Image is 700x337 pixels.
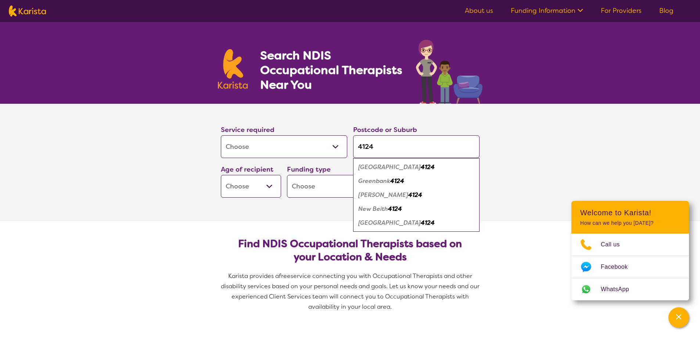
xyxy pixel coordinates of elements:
[571,234,689,300] ul: Choose channel
[357,188,476,202] div: Lyons 4124
[668,307,689,328] button: Channel Menu
[358,163,421,171] em: [GEOGRAPHIC_DATA]
[357,160,476,174] div: Boronia Heights 4124
[601,6,642,15] a: For Providers
[601,261,636,272] span: Facebook
[279,272,291,280] span: free
[571,278,689,300] a: Web link opens in a new tab.
[358,205,388,213] em: New Beith
[357,174,476,188] div: Greenbank 4124
[390,177,404,185] em: 4124
[601,239,629,250] span: Call us
[221,125,274,134] label: Service required
[357,202,476,216] div: New Beith 4124
[218,49,248,89] img: Karista logo
[227,237,474,264] h2: Find NDIS Occupational Therapists based on your Location & Needs
[287,165,331,174] label: Funding type
[388,205,402,213] em: 4124
[416,40,482,104] img: occupational-therapy
[511,6,583,15] a: Funding Information
[353,135,480,158] input: Type
[353,125,417,134] label: Postcode or Suburb
[358,177,390,185] em: Greenbank
[421,219,435,227] em: 4124
[580,220,680,226] p: How can we help you [DATE]?
[228,272,279,280] span: Karista provides a
[421,163,435,171] em: 4124
[601,284,638,295] span: WhatsApp
[358,191,408,199] em: [PERSON_NAME]
[465,6,493,15] a: About us
[358,219,421,227] em: [GEOGRAPHIC_DATA]
[221,165,273,174] label: Age of recipient
[659,6,674,15] a: Blog
[357,216,476,230] div: Silverbark Ridge 4124
[580,208,680,217] h2: Welcome to Karista!
[571,201,689,300] div: Channel Menu
[221,272,481,311] span: service connecting you with Occupational Therapists and other disability services based on your p...
[260,48,403,92] h1: Search NDIS Occupational Therapists Near You
[9,6,46,17] img: Karista logo
[408,191,422,199] em: 4124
